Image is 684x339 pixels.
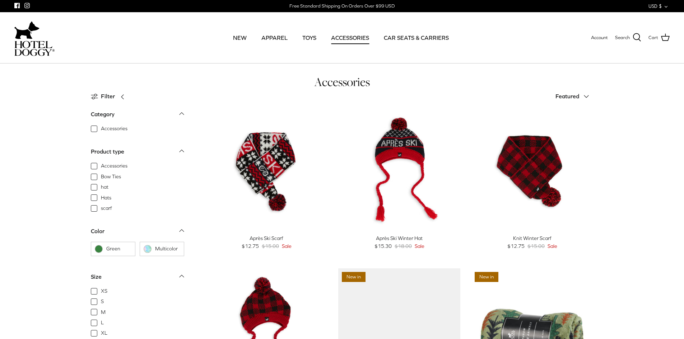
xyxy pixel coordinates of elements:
[91,271,184,287] a: Size
[91,226,184,242] a: Color
[338,234,460,250] a: Après Ski Winter Hat $15.30 $18.00 Sale
[262,242,279,250] span: $15.00
[615,34,630,42] span: Search
[101,125,127,132] span: Accessories
[338,109,460,231] a: Après Ski Winter Hat
[591,35,608,40] span: Account
[255,25,294,50] a: APPAREL
[101,184,108,191] span: hat
[101,194,111,202] span: Hats
[282,242,292,250] span: Sale
[101,330,107,337] span: XL
[101,319,104,326] span: L
[91,74,594,90] h1: Accessories
[206,234,328,242] div: Après Ski Scarf
[471,234,593,242] div: Knit Winter Scarf
[289,3,395,9] div: Free Standard Shipping On Orders Over $99 USD
[395,242,412,250] span: $18.00
[91,227,104,236] div: Color
[14,19,55,56] a: hoteldoggycom
[91,272,102,282] div: Size
[101,205,112,212] span: scarf
[377,25,455,50] a: CAR SEATS & CARRIERS
[101,92,115,101] span: Filter
[548,242,557,250] span: Sale
[615,33,641,42] a: Search
[101,288,107,295] span: XS
[342,272,366,282] span: New in
[342,112,367,123] span: 15% off
[106,245,131,253] span: Green
[289,1,395,11] a: Free Standard Shipping On Orders Over $99 USD
[101,163,127,170] span: Accessories
[14,19,39,41] img: dog-icon.svg
[91,147,124,156] div: Product type
[91,88,129,105] a: Filter
[555,93,579,99] span: Featured
[101,173,121,180] span: Bow Ties
[296,25,323,50] a: TOYS
[227,25,253,50] a: NEW
[648,34,658,42] span: Cart
[91,146,184,162] a: Product type
[155,245,180,253] span: Multicolor
[325,25,376,50] a: ACCESSORIES
[91,109,184,125] a: Category
[206,234,328,250] a: Après Ski Scarf $12.75 $15.00 Sale
[242,242,259,250] span: $12.75
[107,25,575,50] div: Primary navigation
[415,242,424,250] span: Sale
[555,89,594,104] button: Featured
[475,272,498,282] span: New in
[591,34,608,42] a: Account
[471,109,593,231] a: Knit Winter Scarf
[475,112,500,123] span: 15% off
[209,112,235,123] span: 15% off
[338,234,460,242] div: Après Ski Winter Hat
[374,242,392,250] span: $15.30
[471,234,593,250] a: Knit Winter Scarf $12.75 $15.00 Sale
[101,298,104,305] span: S
[101,309,106,316] span: M
[507,242,525,250] span: $12.75
[206,109,328,231] a: Après Ski Scarf
[91,110,115,119] div: Category
[527,242,545,250] span: $15.00
[648,33,670,42] a: Cart
[14,3,20,8] a: Facebook
[209,272,235,282] span: 15% off
[14,41,55,56] img: hoteldoggycom
[24,3,30,8] a: Instagram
